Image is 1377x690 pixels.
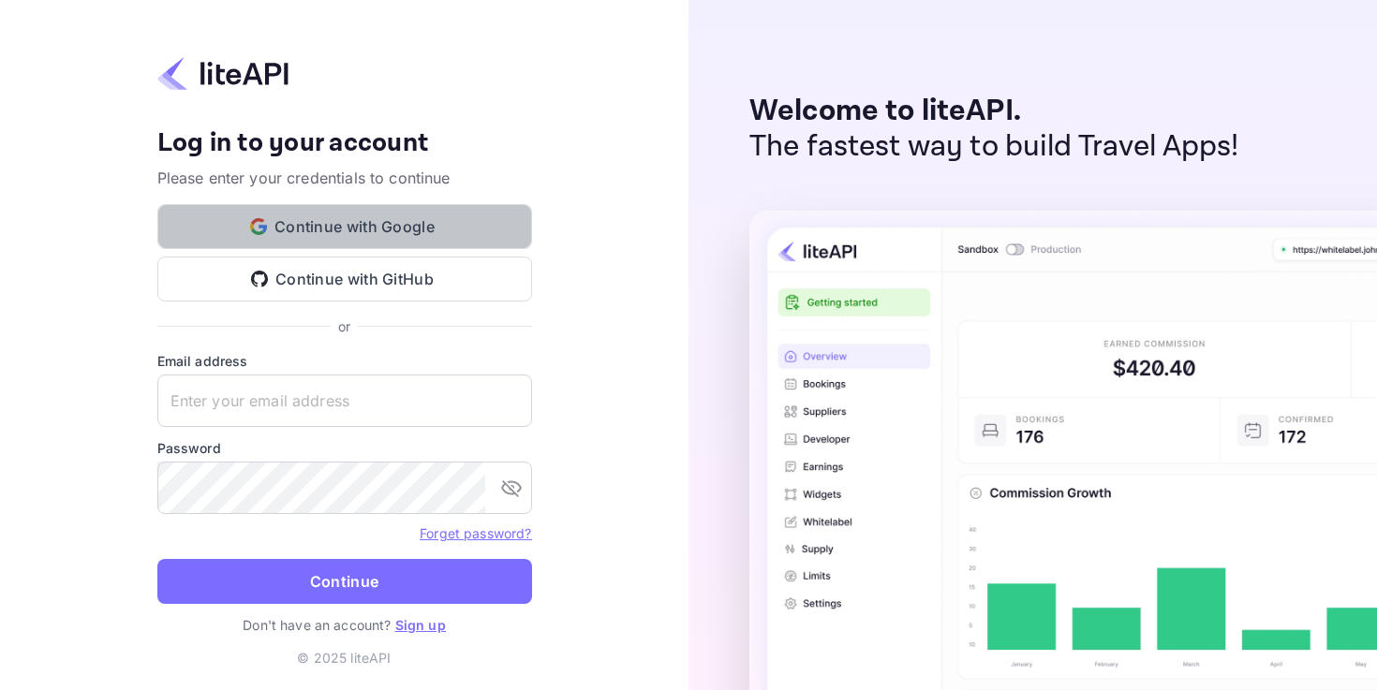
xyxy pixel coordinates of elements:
[157,438,532,458] label: Password
[420,523,531,542] a: Forget password?
[420,525,531,541] a: Forget password?
[157,167,532,189] p: Please enter your credentials to continue
[157,351,532,371] label: Email address
[157,615,532,635] p: Don't have an account?
[395,617,446,633] a: Sign up
[157,55,289,92] img: liteapi
[749,94,1239,129] p: Welcome to liteAPI.
[157,374,532,427] input: Enter your email address
[157,204,532,249] button: Continue with Google
[157,257,532,301] button: Continue with GitHub
[493,469,530,506] button: toggle password visibility
[157,127,532,160] h4: Log in to your account
[749,129,1239,165] p: The fastest way to build Travel Apps!
[338,316,350,336] p: or
[297,648,391,668] p: © 2025 liteAPI
[157,559,532,604] button: Continue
